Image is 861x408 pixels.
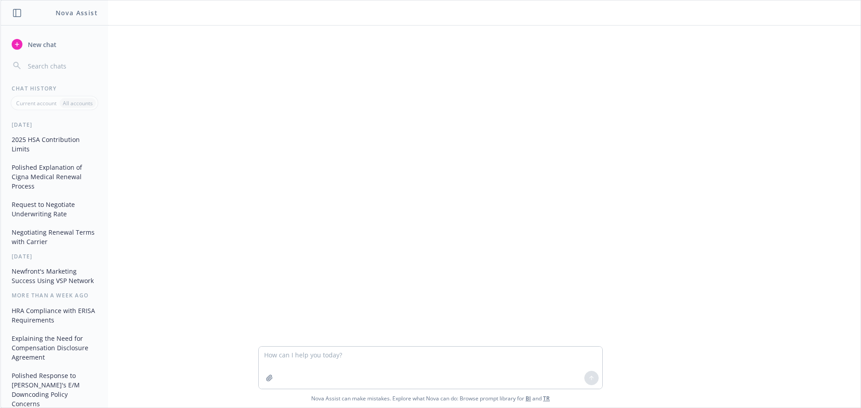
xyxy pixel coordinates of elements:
input: Search chats [26,60,97,72]
p: All accounts [63,99,93,107]
button: Request to Negotiate Underwriting Rate [8,197,101,221]
button: HRA Compliance with ERISA Requirements [8,303,101,327]
button: Negotiating Renewal Terms with Carrier [8,225,101,249]
div: More than a week ago [1,292,108,299]
button: Explaining the Need for Compensation Disclosure Agreement [8,331,101,365]
button: Polished Explanation of Cigna Medical Renewal Process [8,160,101,193]
span: Nova Assist can make mistakes. Explore what Nova can do: Browse prompt library for and [4,389,857,408]
div: Chat History [1,85,108,92]
a: TR [543,395,550,402]
span: New chat [26,40,57,49]
div: [DATE] [1,121,108,129]
p: Current account [16,99,57,107]
button: 2025 HSA Contribution Limits [8,132,101,156]
h1: Nova Assist [56,8,98,17]
a: BI [526,395,531,402]
button: Newfront's Marketing Success Using VSP Network [8,264,101,288]
button: New chat [8,36,101,52]
div: [DATE] [1,253,108,260]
